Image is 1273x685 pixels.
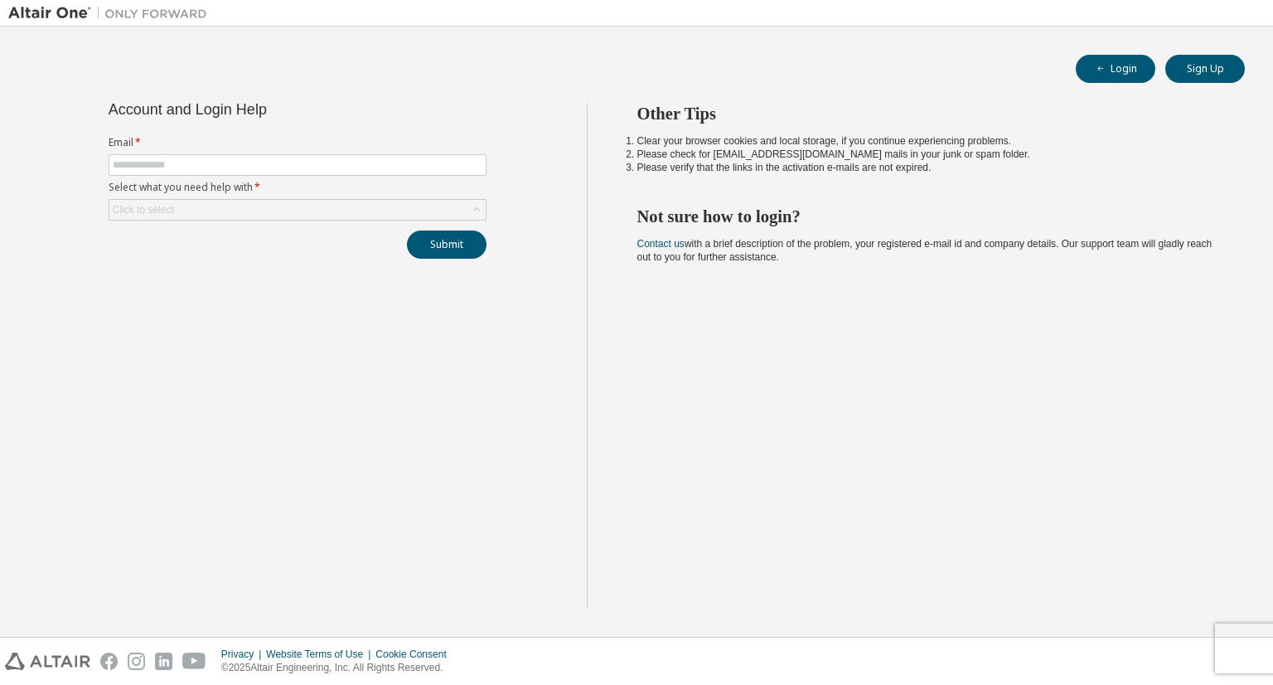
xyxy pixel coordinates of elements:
[375,648,456,661] div: Cookie Consent
[113,203,174,216] div: Click to select
[1165,55,1245,83] button: Sign Up
[5,653,90,670] img: altair_logo.svg
[155,653,172,670] img: linkedin.svg
[109,181,486,194] label: Select what you need help with
[1076,55,1155,83] button: Login
[637,161,1216,174] li: Please verify that the links in the activation e-mails are not expired.
[182,653,206,670] img: youtube.svg
[637,103,1216,124] h2: Other Tips
[100,653,118,670] img: facebook.svg
[109,136,486,149] label: Email
[128,653,145,670] img: instagram.svg
[266,648,375,661] div: Website Terms of Use
[221,661,457,675] p: © 2025 Altair Engineering, Inc. All Rights Reserved.
[637,238,685,250] a: Contact us
[637,148,1216,161] li: Please check for [EMAIL_ADDRESS][DOMAIN_NAME] mails in your junk or spam folder.
[8,5,215,22] img: Altair One
[637,206,1216,227] h2: Not sure how to login?
[109,103,411,116] div: Account and Login Help
[221,648,266,661] div: Privacy
[637,134,1216,148] li: Clear your browser cookies and local storage, if you continue experiencing problems.
[109,200,486,220] div: Click to select
[407,231,486,259] button: Submit
[637,238,1212,263] span: with a brief description of the problem, your registered e-mail id and company details. Our suppo...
